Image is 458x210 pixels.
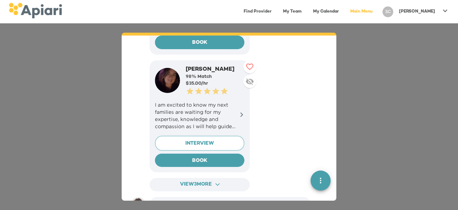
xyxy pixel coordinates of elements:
button: BOOK [155,36,244,49]
div: [PERSON_NAME] [186,66,244,74]
button: Like [243,60,256,73]
span: INTERVIEW [161,139,238,148]
img: user-photo-123-1696327766199.jpeg [155,68,180,93]
div: 98 % Match [186,74,244,80]
a: My Calendar [309,4,343,19]
a: Find Provider [239,4,276,19]
a: Main Menu [346,4,377,19]
button: View3more [150,178,250,191]
img: logo [9,3,62,18]
a: My Team [279,4,306,19]
button: BOOK [155,154,244,167]
button: INTERVIEW [155,136,244,151]
p: [PERSON_NAME] [399,9,435,15]
div: $ 35.00 /hr [186,80,244,87]
div: SC [383,6,393,17]
span: BOOK [161,157,239,165]
span: View 3 more [156,180,243,189]
p: I am excited to know my next families are waiting for my expertise, knowledge and compassion as I... [155,101,244,130]
button: Descend provider in search [243,75,256,88]
span: BOOK [161,38,239,47]
button: quick menu [311,171,331,191]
